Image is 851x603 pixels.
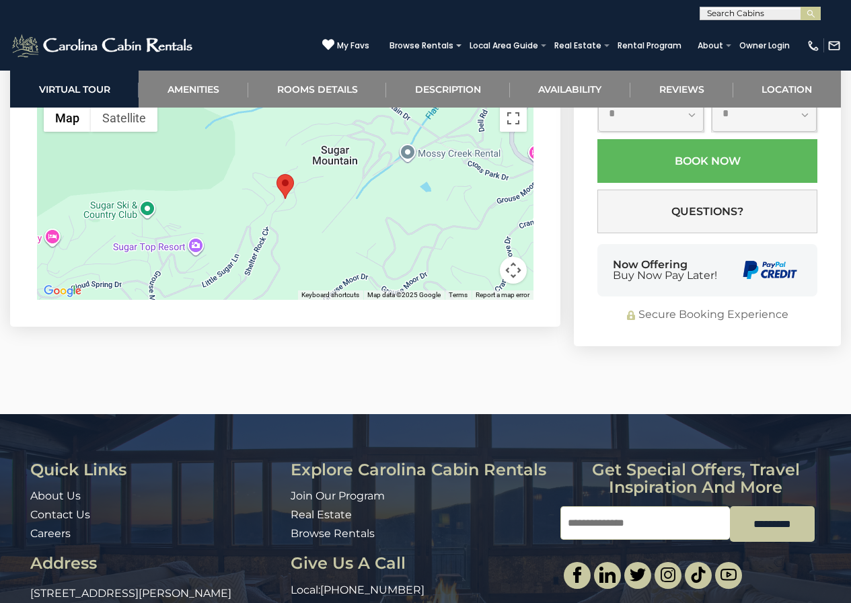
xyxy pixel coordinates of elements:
a: Rooms Details [248,71,386,108]
span: My Favs [337,40,369,52]
img: Google [40,282,85,300]
h3: Get special offers, travel inspiration and more [560,461,831,497]
a: Browse Rentals [291,527,375,540]
h3: Give Us A Call [291,555,551,572]
a: About Us [30,489,81,502]
img: phone-regular-white.png [807,39,820,52]
div: Now Offering [613,259,717,281]
img: youtube-light.svg [720,567,737,583]
a: Real Estate [548,36,608,55]
img: facebook-single.svg [569,567,585,583]
img: linkedin-single.svg [599,567,616,583]
button: Show satellite imagery [91,105,157,132]
a: About [691,36,730,55]
img: White-1-2.png [10,32,196,59]
p: Local: [291,583,551,598]
button: Questions? [597,190,817,234]
h3: Explore Carolina Cabin Rentals [291,461,551,479]
a: Availability [510,71,630,108]
a: Virtual Tour [10,71,139,108]
div: Secure Booking Experience [597,308,817,323]
img: instagram-single.svg [660,567,676,583]
a: Open this area in Google Maps (opens a new window) [40,282,85,300]
button: Keyboard shortcuts [301,290,359,300]
a: Reviews [630,71,733,108]
a: Terms [449,291,468,298]
a: Careers [30,527,71,540]
button: Book Now [597,140,817,184]
a: Contact Us [30,508,90,521]
a: Browse Rentals [383,36,460,55]
button: Show street map [44,105,91,132]
a: [PHONE_NUMBER] [320,584,424,596]
a: Local Area Guide [463,36,545,55]
a: Report a map error [476,291,529,298]
a: Location [733,71,841,108]
img: tiktok.svg [690,567,706,583]
h3: Quick Links [30,461,281,479]
a: My Favs [322,38,369,52]
a: Owner Login [733,36,797,55]
a: Rental Program [611,36,688,55]
span: Buy Now Pay Later! [613,270,717,281]
a: Amenities [139,71,248,108]
img: twitter-single.svg [630,567,646,583]
a: Description [386,71,509,108]
span: Map data ©2025 Google [367,291,441,298]
div: Skyleaf on Sugar [276,174,294,199]
button: Map camera controls [500,257,527,284]
a: Real Estate [291,508,352,521]
h3: Address [30,555,281,572]
img: mail-regular-white.png [827,39,841,52]
button: Toggle fullscreen view [500,105,527,132]
a: Join Our Program [291,489,385,502]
